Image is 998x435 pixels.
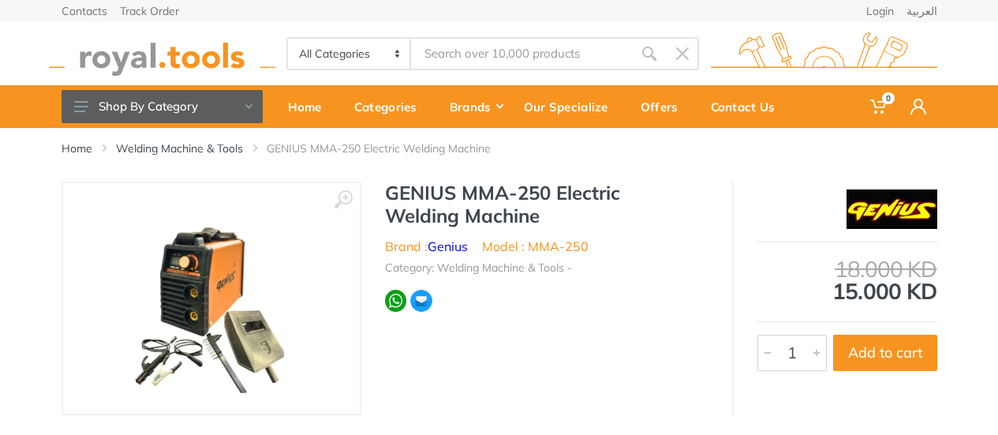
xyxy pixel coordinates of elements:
a: Our Specialize [513,85,630,128]
div: Brands [439,90,513,123]
div: Offers [630,90,700,123]
img: royal.tools Logo [711,32,937,76]
img: ma.webp [409,289,433,313]
li: Brand : [385,237,468,256]
a: Categories [343,85,439,128]
img: royal.tools Logo [49,32,275,76]
div: 15.000 KD [757,258,937,302]
li: Category: Welding Machine & Tools - [385,260,572,276]
img: Genius [847,189,936,229]
div: Our Specialize [513,90,630,123]
input: Site search [411,37,632,70]
img: wa.webp [385,290,407,312]
div: Home [277,90,343,123]
h1: GENIUS MMA-250 Electric Welding Machine [385,182,708,227]
a: Track Order [120,6,179,17]
div: Contact Us [700,90,797,123]
a: 0 [859,85,899,128]
li: Model : MMA-250 [482,237,589,256]
a: العربية [906,6,937,17]
a: Home [277,85,343,128]
nav: breadcrumb [62,141,937,156]
img: Royal Tools - GENIUS MMA-250 Electric Welding Machine [112,199,311,398]
div: 18.000 KD [757,258,937,280]
span: 0 [882,92,895,104]
button: Add to cart [833,335,937,371]
a: Offers [630,85,700,128]
select: Category [288,39,412,69]
a: Login [866,6,894,17]
a: Contacts [62,6,107,17]
a: Welding Machine & Tools [116,141,243,156]
a: Genius [428,238,468,254]
li: GENIUS MMA-250 Electric Welding Machine [267,141,514,156]
a: Home [62,141,92,156]
button: Shop By Category [62,90,263,123]
a: Contact Us [700,85,797,128]
div: Categories [343,90,439,123]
